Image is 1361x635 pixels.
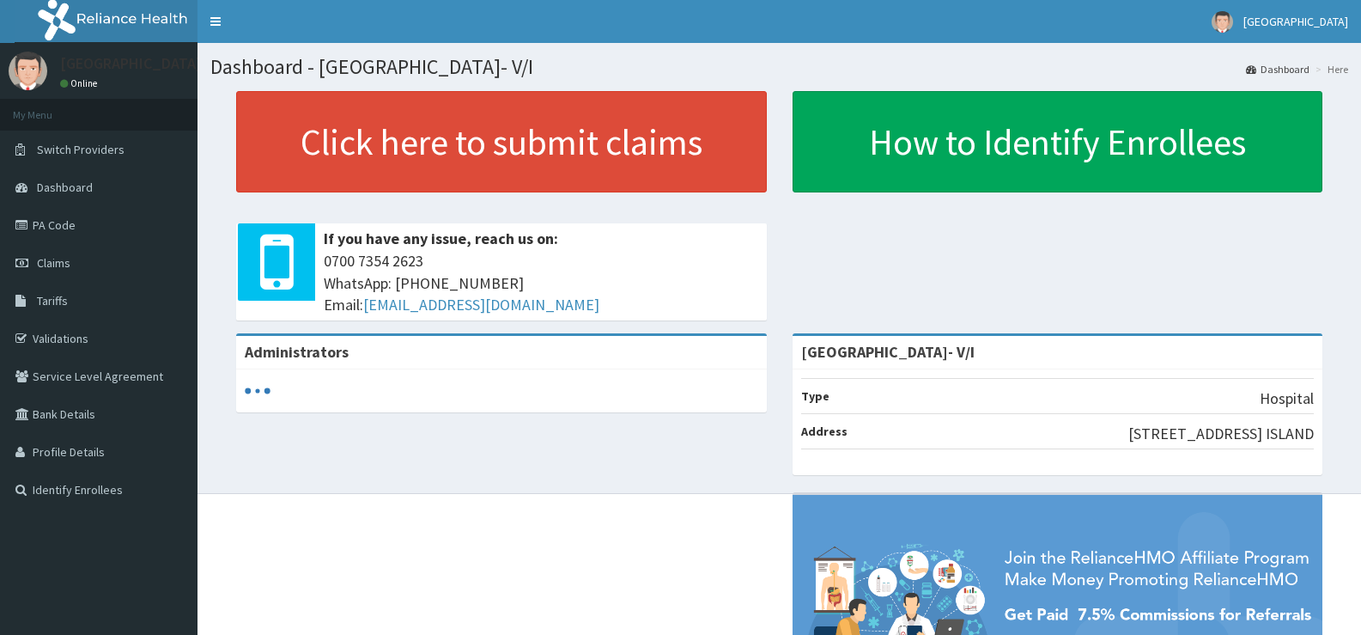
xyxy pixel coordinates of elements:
b: Administrators [245,342,349,362]
b: If you have any issue, reach us on: [324,229,558,248]
p: [STREET_ADDRESS] ISLAND [1128,423,1314,445]
b: Type [801,388,829,404]
a: Online [60,77,101,89]
a: Dashboard [1246,62,1309,76]
a: Click here to submit claims [236,91,767,192]
a: [EMAIL_ADDRESS][DOMAIN_NAME] [363,295,599,314]
p: Hospital [1260,388,1314,410]
a: How to Identify Enrollees [793,91,1323,192]
p: [GEOGRAPHIC_DATA] [60,56,202,71]
img: User Image [9,52,47,90]
span: Claims [37,255,70,271]
span: [GEOGRAPHIC_DATA] [1243,14,1348,29]
svg: audio-loading [245,378,270,404]
b: Address [801,424,848,439]
span: Tariffs [37,293,68,308]
h1: Dashboard - [GEOGRAPHIC_DATA]- V/I [210,56,1348,78]
span: 0700 7354 2623 WhatsApp: [PHONE_NUMBER] Email: [324,250,758,316]
li: Here [1311,62,1348,76]
span: Dashboard [37,180,93,195]
span: Switch Providers [37,142,125,157]
img: User Image [1212,11,1233,33]
strong: [GEOGRAPHIC_DATA]- V/I [801,342,975,362]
